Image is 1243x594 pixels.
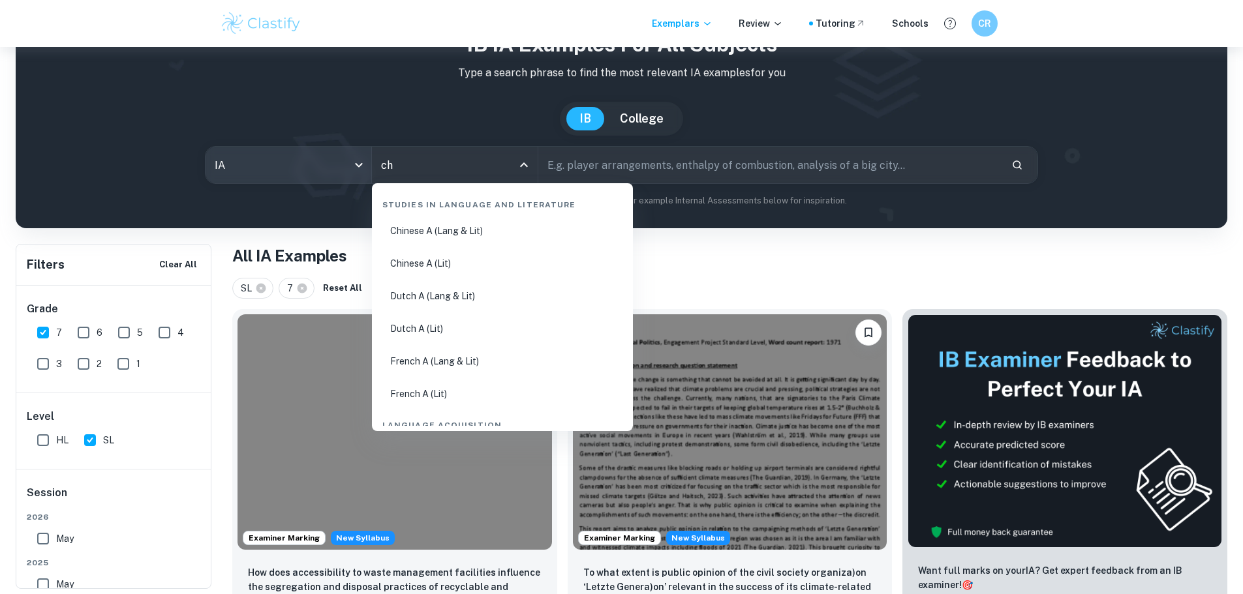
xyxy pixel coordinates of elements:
[232,278,273,299] div: SL
[97,357,102,371] span: 2
[26,65,1217,81] p: Type a search phrase to find the most relevant IA examples for you
[331,531,395,545] div: Starting from the May 2026 session, the ESS IA requirements have changed. We created this exempla...
[607,107,677,130] button: College
[279,278,315,299] div: 7
[26,194,1217,207] p: Not sure what to search for? You can always look through our example Internal Assessments below f...
[220,10,303,37] img: Clastify logo
[538,147,1001,183] input: E.g. player arrangements, enthalpy of combustion, analysis of a big city...
[238,314,552,550] img: ESS IA example thumbnail: How does accessibility to waste manageme
[27,301,202,317] h6: Grade
[56,433,69,447] span: HL
[972,10,998,37] button: CR
[377,346,628,376] li: French A (Lang & Lit)
[27,557,202,569] span: 2025
[377,379,628,409] li: French A (Lit)
[892,16,928,31] a: Schools
[103,433,114,447] span: SL
[27,409,202,424] h6: Level
[320,278,365,298] button: Reset All
[27,511,202,523] span: 2026
[136,357,140,371] span: 1
[377,409,628,436] div: Language Acquisition
[27,256,65,274] h6: Filters
[855,319,882,346] button: Bookmark
[287,281,299,295] span: 7
[1006,154,1028,176] button: Search
[377,314,628,344] li: Dutch A (Lit)
[56,357,62,371] span: 3
[377,281,628,311] li: Dutch A (Lang & Lit)
[137,325,143,340] span: 5
[816,16,866,31] a: Tutoring
[666,531,730,545] div: Starting from the May 2026 session, the Global Politics Engagement Activity requirements have cha...
[377,216,628,246] li: Chinese A (Lang & Lit)
[241,281,258,295] span: SL
[243,532,325,544] span: Examiner Marking
[666,531,730,545] span: New Syllabus
[377,248,628,278] li: Chinese A (Lit)
[206,147,371,183] div: IA
[97,325,102,340] span: 6
[579,532,660,544] span: Examiner Marking
[377,188,628,216] div: Studies in Language and Literature
[939,12,961,35] button: Help and Feedback
[56,577,74,591] span: May
[566,107,604,130] button: IB
[962,580,973,590] span: 🎯
[56,531,74,546] span: May
[177,325,184,340] span: 4
[515,156,533,174] button: Close
[918,563,1212,592] p: Want full marks on your IA ? Get expert feedback from an IB examiner!
[652,16,713,31] p: Exemplars
[56,325,62,340] span: 7
[27,485,202,511] h6: Session
[977,16,992,31] h6: CR
[573,314,887,550] img: Global Politics Engagement Activity IA example thumbnail: To what extent is public opinion of the
[232,244,1227,267] h1: All IA Examples
[331,531,395,545] span: New Syllabus
[739,16,783,31] p: Review
[156,255,200,275] button: Clear All
[908,314,1222,548] img: Thumbnail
